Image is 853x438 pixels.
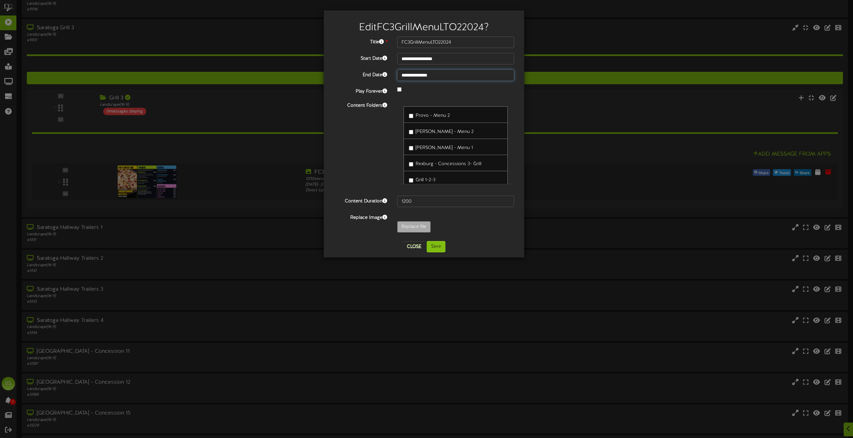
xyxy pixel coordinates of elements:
span: Provo - Menu 2 [416,113,450,118]
span: Rexburg - Concessions 3- Grill [416,161,481,166]
input: Provo - Menu 2 [409,114,413,118]
label: Content Duration [329,196,392,205]
input: Title [397,37,514,48]
input: 15 [397,196,514,207]
button: Save [427,241,445,252]
span: [PERSON_NAME] - Menu 1 [416,145,473,150]
label: End Date [329,69,392,79]
label: Play Forever [329,86,392,95]
label: Replace Image [329,212,392,221]
input: [PERSON_NAME] - Menu 1 [409,146,413,150]
h2: Edit FC3GrillMenuLTO22024 ? [334,22,514,33]
label: Title [329,37,392,46]
input: [PERSON_NAME] - Menu 2 [409,130,413,134]
input: Rexburg - Concessions 3- Grill [409,162,413,166]
span: [PERSON_NAME] - Menu 2 [416,129,474,134]
label: Start Date [329,53,392,62]
button: Close [403,241,425,252]
span: Grill 1-2-3 [416,178,435,183]
input: Grill 1-2-3 [409,178,413,183]
label: Content Folders [329,100,392,109]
